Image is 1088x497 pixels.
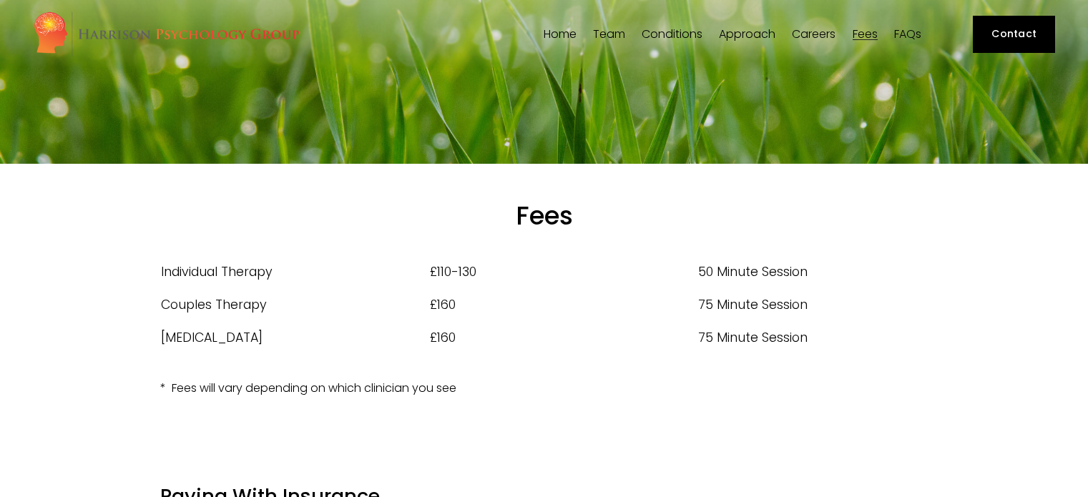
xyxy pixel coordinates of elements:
[719,29,775,40] span: Approach
[697,288,928,321] td: 75 Minute Session
[642,29,702,40] span: Conditions
[973,16,1055,53] a: Contact
[160,378,927,399] p: * Fees will vary depending on which clinician you see
[160,255,428,288] td: Individual Therapy
[160,321,428,354] td: [MEDICAL_DATA]
[593,29,625,40] span: Team
[33,11,300,57] img: Harrison Psychology Group
[792,27,835,41] a: Careers
[593,27,625,41] a: folder dropdown
[160,200,927,232] h1: Fees
[429,321,697,354] td: £160
[697,255,928,288] td: 50 Minute Session
[160,288,428,321] td: Couples Therapy
[853,27,878,41] a: Fees
[429,255,697,288] td: £110-130
[719,27,775,41] a: folder dropdown
[894,27,921,41] a: FAQs
[642,27,702,41] a: folder dropdown
[544,27,577,41] a: Home
[697,321,928,354] td: 75 Minute Session
[429,288,697,321] td: £160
